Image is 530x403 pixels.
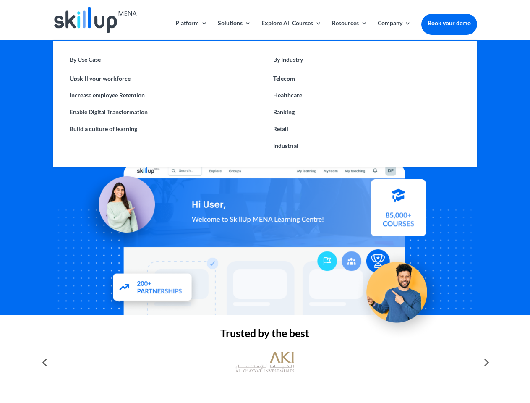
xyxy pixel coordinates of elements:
[265,54,468,70] a: By Industry
[61,70,265,87] a: Upskill your workforce
[265,120,468,137] a: Retail
[104,266,201,311] img: Partners - SkillUp Mena
[61,54,265,70] a: By Use Case
[371,183,426,240] img: Courses library - SkillUp MENA
[265,87,468,104] a: Healthcare
[78,167,163,251] img: Learning Management Solution - SkillUp
[175,20,207,40] a: Platform
[54,7,136,33] img: Skillup Mena
[61,87,265,104] a: Increase employee Retention
[261,20,321,40] a: Explore All Courses
[265,70,468,87] a: Telecom
[61,120,265,137] a: Build a culture of learning
[53,328,477,343] h2: Trusted by the best
[235,348,294,377] img: al khayyat investments logo
[265,104,468,120] a: Banking
[61,104,265,120] a: Enable Digital Transformation
[265,137,468,154] a: Industrial
[378,20,411,40] a: Company
[354,244,447,338] img: Upskill your workforce - SkillUp
[390,312,530,403] iframe: Chat Widget
[332,20,367,40] a: Resources
[421,14,477,32] a: Book your demo
[218,20,251,40] a: Solutions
